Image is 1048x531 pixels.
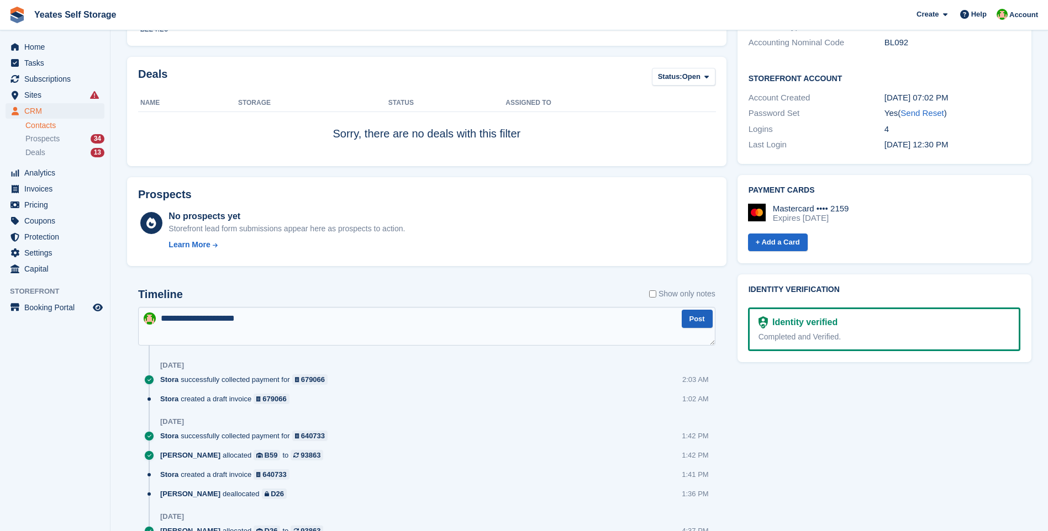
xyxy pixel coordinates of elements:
a: 679066 [254,394,289,404]
a: 93863 [291,450,323,460]
span: Pricing [24,197,91,213]
div: BL092 [884,36,1020,49]
a: menu [6,261,104,277]
div: 1:36 PM [682,488,708,499]
a: + Add a Card [748,233,808,252]
h2: Prospects [138,188,192,201]
a: 640733 [292,431,328,441]
a: menu [6,165,104,180]
span: Storefront [10,286,110,297]
div: successfully collected payment for [160,374,333,385]
span: ( ) [898,108,946,118]
a: B59 [254,450,280,460]
button: Post [682,310,713,328]
a: D26 [262,488,287,499]
a: menu [6,87,104,103]
span: Sites [24,87,91,103]
a: 640733 [254,469,289,480]
div: 1:02 AM [682,394,709,404]
img: Identity Verification Ready [759,316,768,328]
div: 640733 [301,431,325,441]
a: menu [6,245,104,261]
div: Identity verified [768,316,838,329]
div: 679066 [301,374,325,385]
span: Coupons [24,213,91,229]
div: Mastercard •••• 2159 [773,204,849,214]
div: Yes [884,107,1020,120]
a: Preview store [91,301,104,314]
div: 640733 [262,469,286,480]
a: Learn More [168,239,405,251]
a: 679066 [292,374,328,385]
a: menu [6,39,104,55]
a: menu [6,55,104,71]
a: menu [6,103,104,119]
img: Angela Field [144,312,156,325]
span: Help [971,9,987,20]
span: Tasks [24,55,91,71]
h2: Payment cards [749,186,1020,195]
span: Create [917,9,939,20]
div: 679066 [262,394,286,404]
div: deallocated [160,488,292,499]
a: menu [6,300,104,315]
div: Last Login [749,139,884,151]
span: Invoices [24,181,91,197]
div: 13 [91,148,104,157]
div: D26 [271,488,284,499]
span: Stora [160,394,178,404]
div: Account Created [749,92,884,104]
span: [PERSON_NAME] [160,488,220,499]
button: Status: Open [652,68,715,86]
h2: Timeline [138,288,183,301]
span: Protection [24,229,91,245]
span: Prospects [25,134,60,144]
span: Open [682,71,701,82]
time: 2025-08-16 11:30:37 UTC [884,140,949,149]
div: 93863 [301,450,320,460]
input: Show only notes [649,288,656,300]
a: Send Reset [900,108,944,118]
label: Show only notes [649,288,715,300]
a: Deals 13 [25,147,104,158]
h2: Identity verification [749,285,1020,294]
a: Prospects 34 [25,133,104,145]
div: 4 [884,123,1020,136]
div: Expires [DATE] [773,213,849,223]
img: Mastercard Logo [748,204,766,221]
span: CRM [24,103,91,119]
div: 1:41 PM [682,469,708,480]
div: Logins [749,123,884,136]
div: [DATE] 07:02 PM [884,92,1020,104]
img: Angela Field [997,9,1008,20]
h2: Storefront Account [749,72,1020,83]
th: Name [138,94,238,112]
span: Booking Portal [24,300,91,315]
span: Subscriptions [24,71,91,87]
a: menu [6,213,104,229]
span: Analytics [24,165,91,180]
div: 1:42 PM [682,431,708,441]
a: menu [6,197,104,213]
span: Stora [160,374,178,385]
div: [DATE] [160,417,184,426]
span: Status: [658,71,682,82]
div: Accounting Nominal Code [749,36,884,49]
div: [DATE] [160,512,184,521]
div: 1:42 PM [682,450,708,460]
div: created a draft invoice [160,469,295,480]
th: Storage [238,94,388,112]
a: menu [6,181,104,197]
div: successfully collected payment for [160,431,333,441]
a: Yeates Self Storage [30,6,121,24]
div: Learn More [168,239,210,251]
a: menu [6,229,104,245]
div: 2:03 AM [682,374,709,385]
div: 34 [91,134,104,144]
th: Status [388,94,506,112]
div: Completed and Verified. [759,331,1010,343]
span: Stora [160,431,178,441]
span: Account [1009,9,1038,20]
span: Settings [24,245,91,261]
span: Capital [24,261,91,277]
